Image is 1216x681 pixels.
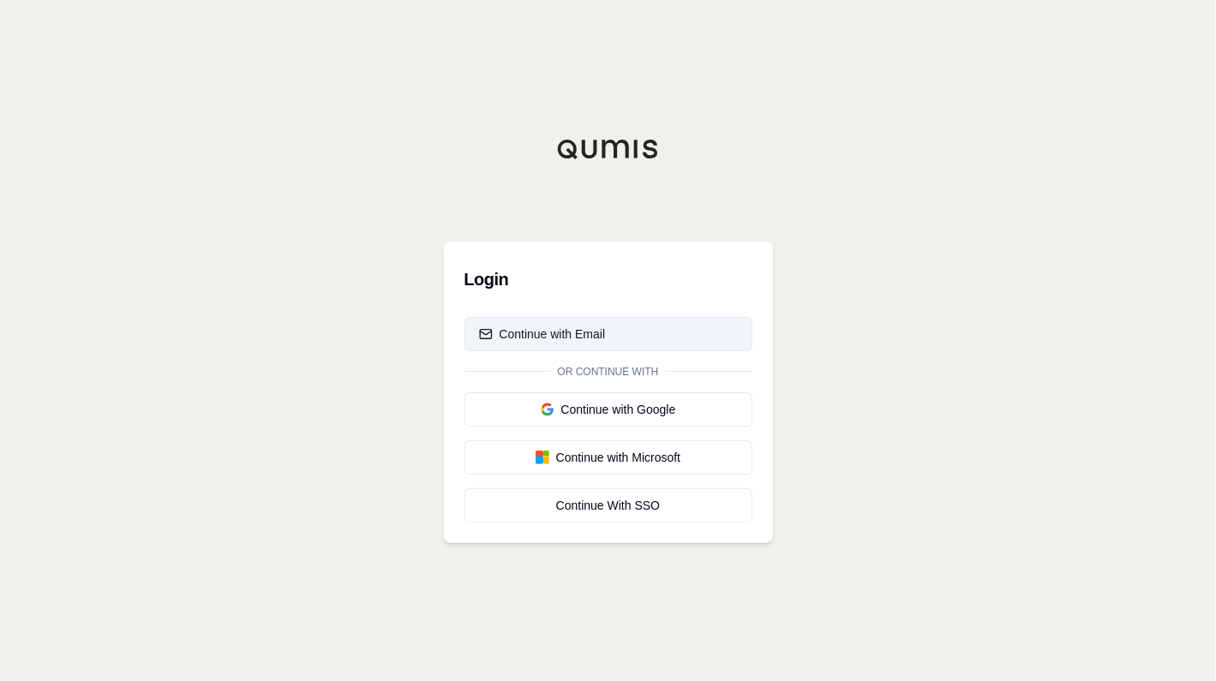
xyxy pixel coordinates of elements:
[479,326,606,343] div: Continue with Email
[557,139,660,159] img: Qumis
[479,497,738,514] div: Continue With SSO
[479,449,738,466] div: Continue with Microsoft
[464,262,752,296] h3: Login
[464,488,752,523] a: Continue With SSO
[464,440,752,475] button: Continue with Microsoft
[479,401,738,418] div: Continue with Google
[551,365,666,379] span: Or continue with
[464,317,752,351] button: Continue with Email
[464,392,752,427] button: Continue with Google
